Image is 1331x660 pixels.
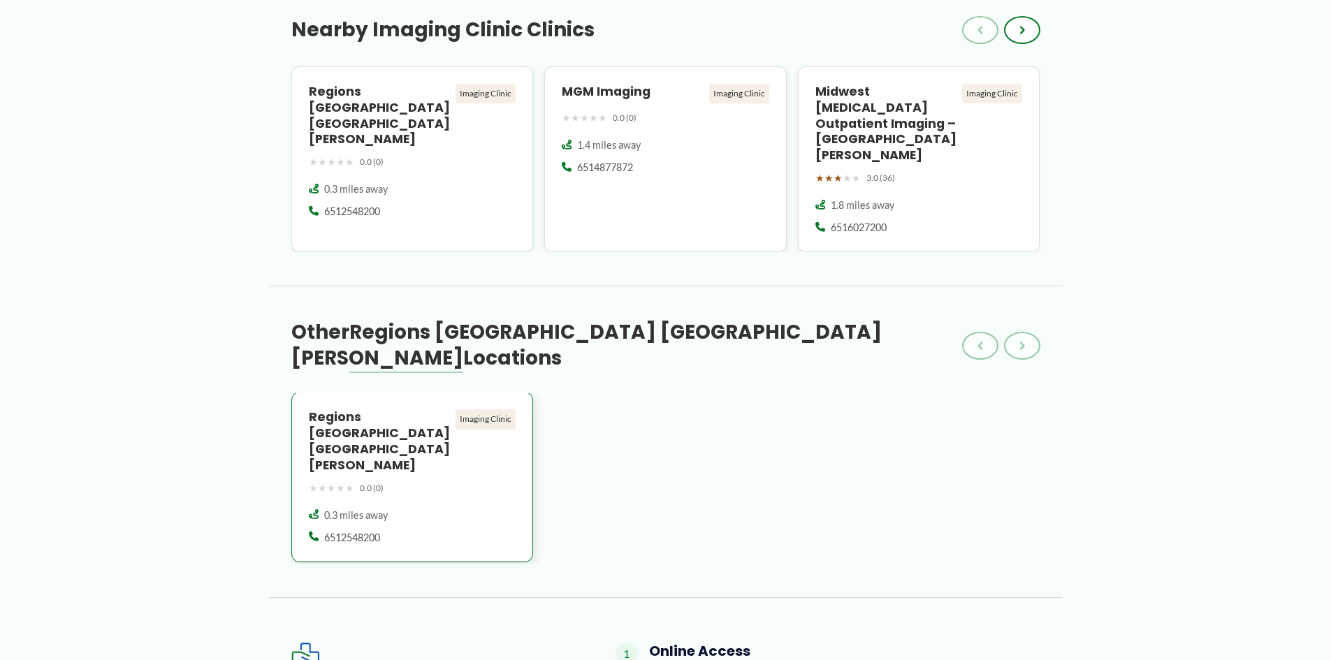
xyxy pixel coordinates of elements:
span: ★ [580,109,589,127]
span: ★ [843,169,852,187]
div: Imaging Clinic [709,84,769,103]
a: Regions [GEOGRAPHIC_DATA] [GEOGRAPHIC_DATA][PERSON_NAME] Imaging Clinic ★★★★★ 0.0 (0) 0.3 miles a... [291,393,534,564]
h4: Regions [GEOGRAPHIC_DATA] [GEOGRAPHIC_DATA][PERSON_NAME] [309,84,451,147]
span: ★ [309,479,318,497]
span: ★ [345,153,354,171]
span: 6514877872 [577,161,633,175]
h3: Other Locations [291,320,962,371]
div: Imaging Clinic [456,84,516,103]
h4: MGM Imaging [562,84,704,100]
span: ★ [852,169,861,187]
a: Regions [GEOGRAPHIC_DATA] [GEOGRAPHIC_DATA][PERSON_NAME] Imaging Clinic ★★★★★ 0.0 (0) 0.3 miles a... [291,66,534,253]
span: 0.3 miles away [324,182,388,196]
span: ★ [589,109,598,127]
span: ★ [309,153,318,171]
span: ★ [336,479,345,497]
span: 0.0 (0) [613,110,637,126]
h4: Online Access [649,643,1040,659]
span: 1.8 miles away [831,198,894,212]
a: MGM Imaging Imaging Clinic ★★★★★ 0.0 (0) 1.4 miles away 6514877872 [544,66,787,253]
span: 0.3 miles away [324,508,388,522]
span: ★ [815,169,824,187]
h4: Midwest [MEDICAL_DATA] Outpatient Imaging – [GEOGRAPHIC_DATA][PERSON_NAME] [815,84,957,163]
span: 1.4 miles away [577,138,641,152]
button: ‹ [962,332,998,360]
span: 3.0 (36) [866,170,895,186]
span: 0.0 (0) [360,481,384,496]
span: ‹ [977,22,983,38]
span: ★ [336,153,345,171]
button: › [1004,332,1040,360]
div: Imaging Clinic [962,84,1022,103]
span: 6512548200 [324,531,380,545]
span: 6512548200 [324,205,380,219]
button: › [1004,16,1040,44]
span: ★ [318,479,327,497]
button: ‹ [962,16,998,44]
span: ★ [318,153,327,171]
h3: Nearby Imaging Clinic Clinics [291,17,595,43]
span: ★ [562,109,571,127]
a: Midwest [MEDICAL_DATA] Outpatient Imaging – [GEOGRAPHIC_DATA][PERSON_NAME] Imaging Clinic ★★★★★ 3... [798,66,1040,253]
span: 0.0 (0) [360,154,384,170]
span: ★ [834,169,843,187]
span: › [1019,22,1025,38]
div: Imaging Clinic [456,409,516,429]
span: ★ [824,169,834,187]
span: › [1019,337,1025,354]
span: ★ [571,109,580,127]
span: 6516027200 [831,221,887,235]
span: ★ [345,479,354,497]
span: ★ [327,153,336,171]
span: ★ [598,109,607,127]
span: ★ [327,479,336,497]
h4: Regions [GEOGRAPHIC_DATA] [GEOGRAPHIC_DATA][PERSON_NAME] [309,409,451,473]
span: Regions [GEOGRAPHIC_DATA] [GEOGRAPHIC_DATA][PERSON_NAME] [291,318,882,371]
span: ‹ [977,337,983,354]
